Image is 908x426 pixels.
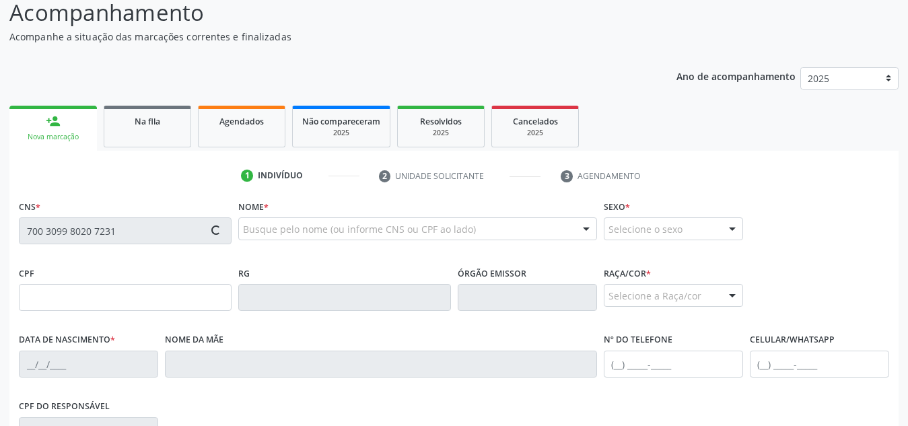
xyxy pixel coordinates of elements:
div: 2025 [407,128,475,138]
p: Ano de acompanhamento [676,67,796,84]
div: person_add [46,114,61,129]
span: Resolvidos [420,116,462,127]
input: (__) _____-_____ [750,351,889,378]
label: Nº do Telefone [604,330,672,351]
label: Data de nascimento [19,330,115,351]
span: Selecione o sexo [608,222,683,236]
span: Cancelados [513,116,558,127]
label: Nome da mãe [165,330,223,351]
span: Agendados [219,116,264,127]
span: Busque pelo nome (ou informe CNS ou CPF ao lado) [243,222,476,236]
div: Indivíduo [258,170,303,182]
p: Acompanhe a situação das marcações correntes e finalizadas [9,30,632,44]
input: __/__/____ [19,351,158,378]
label: CPF do responsável [19,396,110,417]
span: Na fila [135,116,160,127]
span: Não compareceram [302,116,380,127]
label: Sexo [604,197,630,217]
label: Nome [238,197,269,217]
div: 1 [241,170,253,182]
input: (__) _____-_____ [604,351,743,378]
label: CNS [19,197,40,217]
div: Nova marcação [19,132,88,142]
label: Celular/WhatsApp [750,330,835,351]
label: Raça/cor [604,263,651,284]
label: RG [238,263,250,284]
div: 2025 [501,128,569,138]
label: Órgão emissor [458,263,526,284]
div: 2025 [302,128,380,138]
label: CPF [19,263,34,284]
span: Selecione a Raça/cor [608,289,701,303]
